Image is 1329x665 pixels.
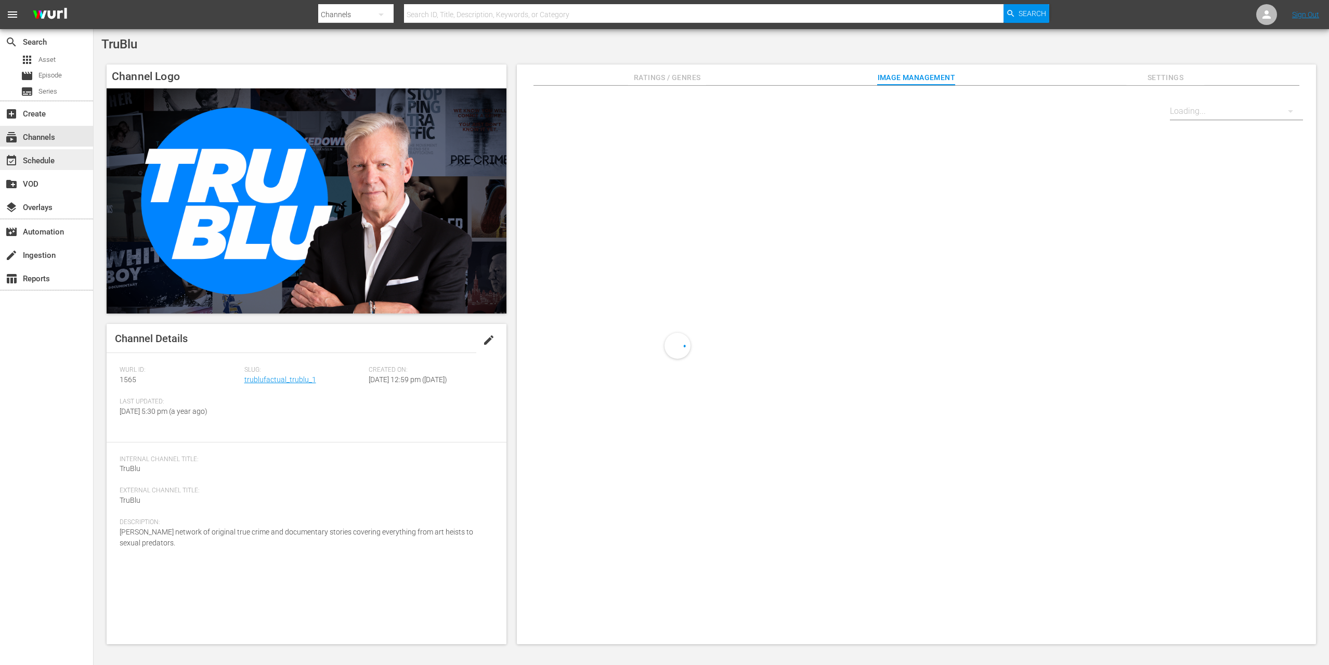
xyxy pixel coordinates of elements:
span: Asset [38,55,56,65]
span: menu [6,8,19,21]
span: Series [38,86,57,97]
span: edit [483,334,495,346]
span: Description: [120,518,488,527]
span: Series [21,85,33,98]
span: [DATE] 12:59 pm ([DATE]) [369,375,447,384]
span: Overlays [5,201,18,214]
span: Channels [5,131,18,144]
span: Ingestion [5,249,18,262]
span: Wurl ID: [120,366,239,374]
span: TruBlu [120,464,140,473]
button: Search [1004,4,1049,23]
span: TruBlu [120,496,140,504]
h4: Channel Logo [107,64,506,88]
span: Create [5,108,18,120]
span: Schedule [5,154,18,167]
span: Episode [38,70,62,81]
span: Episode [21,70,33,82]
span: Internal Channel Title: [120,455,488,464]
span: VOD [5,178,18,190]
span: Created On: [369,366,488,374]
span: TruBlu [101,37,137,51]
span: Image Management [877,71,955,84]
span: [DATE] 5:30 pm (a year ago) [120,407,207,415]
a: trublufactual_trublu_1 [244,375,316,384]
span: Automation [5,226,18,238]
span: Channel Details [115,332,188,345]
img: ans4CAIJ8jUAAAAAAAAAAAAAAAAAAAAAAAAgQb4GAAAAAAAAAAAAAAAAAAAAAAAAJMjXAAAAAAAAAAAAAAAAAAAAAAAAgAT5G... [25,3,75,27]
span: 1565 [120,375,136,384]
img: TruBlu [107,88,506,313]
button: edit [476,328,501,353]
span: External Channel Title: [120,487,488,495]
a: Sign Out [1292,10,1319,19]
span: Last Updated: [120,398,239,406]
span: Settings [1126,71,1204,84]
span: Ratings / Genres [628,71,706,84]
span: Asset [21,54,33,66]
span: Search [1019,4,1046,23]
span: Reports [5,272,18,285]
span: Slug: [244,366,364,374]
span: Search [5,36,18,48]
span: [PERSON_NAME] network of original true crime and documentary stories covering everything from art... [120,528,473,547]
